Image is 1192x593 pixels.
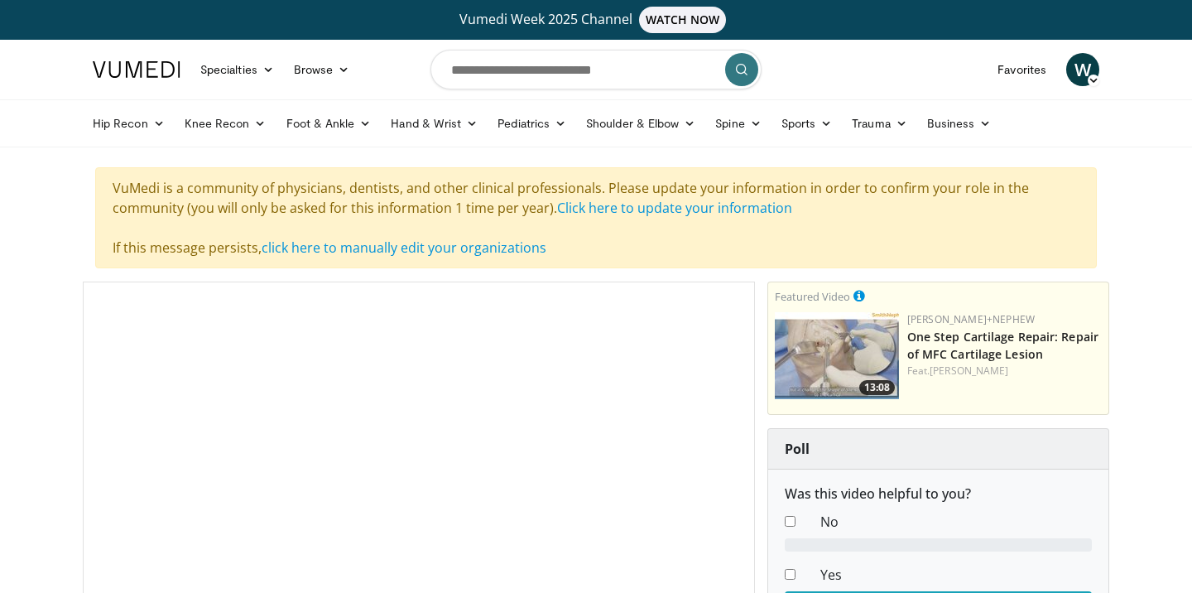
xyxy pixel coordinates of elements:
[576,107,705,140] a: Shoulder & Elbow
[175,107,276,140] a: Knee Recon
[1066,53,1099,86] a: W
[775,312,899,399] a: 13:08
[488,107,576,140] a: Pediatrics
[262,239,546,257] a: click here to manually edit your organizations
[381,107,488,140] a: Hand & Wrist
[930,364,1008,378] a: [PERSON_NAME]
[808,565,1104,585] dd: Yes
[705,107,771,140] a: Spine
[907,364,1102,378] div: Feat.
[785,486,1092,502] h6: Was this video helpful to you?
[93,61,180,78] img: VuMedi Logo
[276,107,382,140] a: Foot & Ankle
[95,7,1097,33] a: Vumedi Week 2025 ChannelWATCH NOW
[785,440,810,458] strong: Poll
[639,7,727,33] span: WATCH NOW
[907,329,1098,362] a: One Step Cartilage Repair: Repair of MFC Cartilage Lesion
[859,380,895,395] span: 13:08
[775,289,850,304] small: Featured Video
[95,167,1097,268] div: VuMedi is a community of physicians, dentists, and other clinical professionals. Please update yo...
[190,53,284,86] a: Specialties
[771,107,843,140] a: Sports
[775,312,899,399] img: 304fd00c-f6f9-4ade-ab23-6f82ed6288c9.150x105_q85_crop-smart_upscale.jpg
[917,107,1002,140] a: Business
[988,53,1056,86] a: Favorites
[808,512,1104,532] dd: No
[284,53,360,86] a: Browse
[557,199,792,217] a: Click here to update your information
[83,107,175,140] a: Hip Recon
[842,107,917,140] a: Trauma
[907,312,1035,326] a: [PERSON_NAME]+Nephew
[430,50,762,89] input: Search topics, interventions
